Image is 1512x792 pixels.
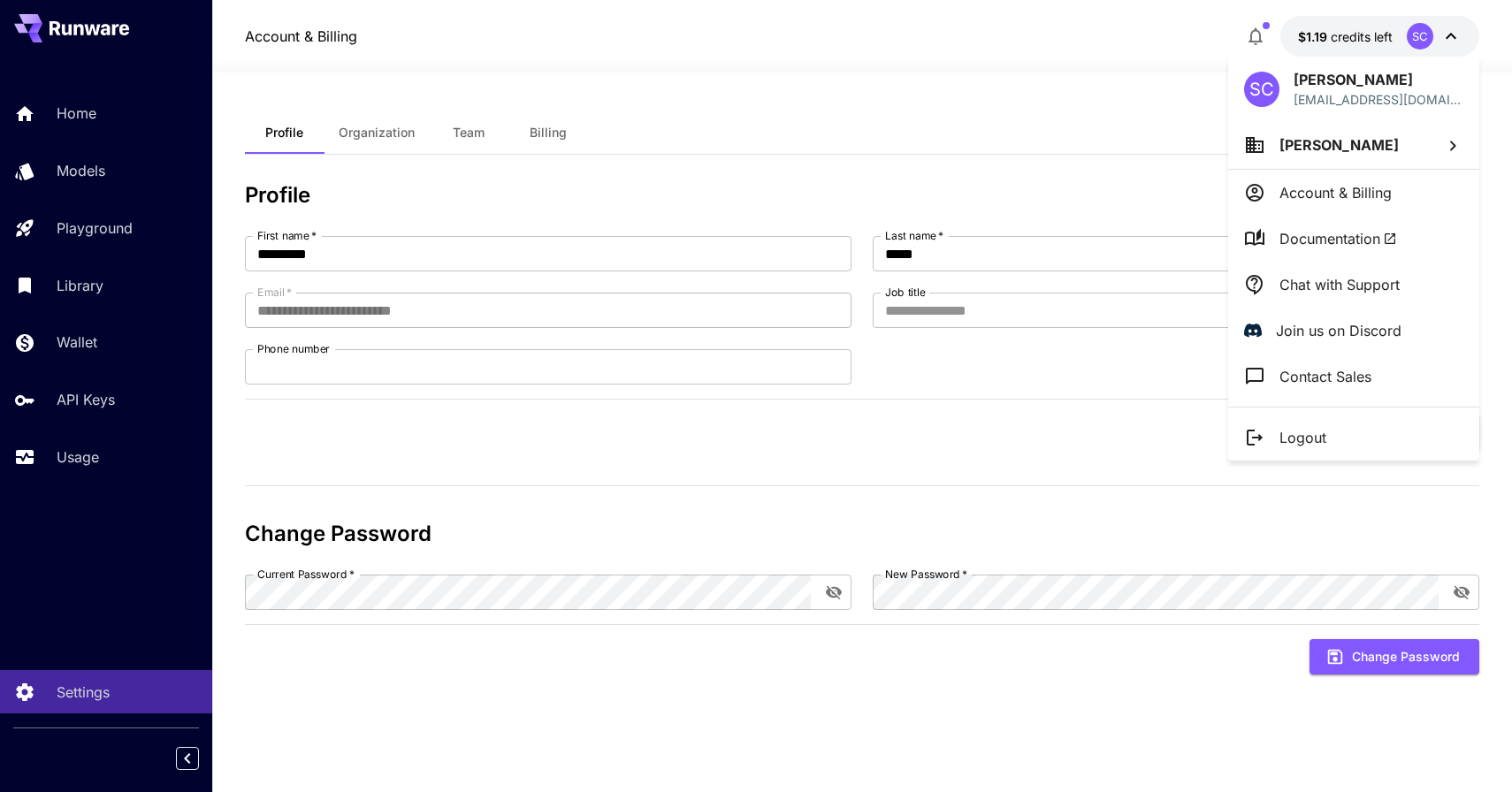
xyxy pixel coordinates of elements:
p: Contact Sales [1279,366,1371,387]
span: Documentation [1279,228,1397,249]
p: [EMAIL_ADDRESS][DOMAIN_NAME] [1294,90,1463,109]
p: Join us on Discord [1276,320,1401,341]
p: Logout [1279,427,1326,448]
p: Account & Billing [1279,182,1392,203]
div: contact@projectheight.com [1294,90,1463,109]
button: [PERSON_NAME] [1228,121,1479,169]
p: [PERSON_NAME] [1294,69,1463,90]
div: SC [1244,72,1279,107]
p: Chat with Support [1279,274,1400,295]
span: [PERSON_NAME] [1279,136,1399,154]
